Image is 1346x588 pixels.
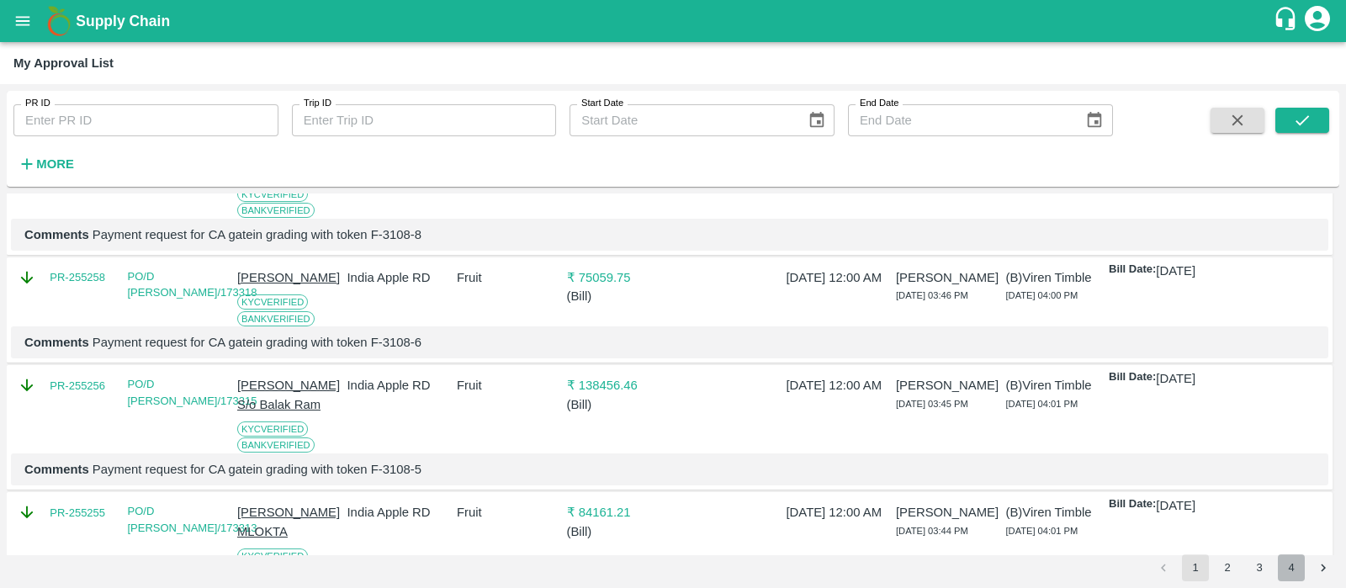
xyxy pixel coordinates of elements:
p: Bill Date: [1109,369,1156,388]
a: PR-255256 [50,378,105,395]
p: [PERSON_NAME] MLOKTA [237,503,340,541]
b: Comments [24,228,89,241]
label: Start Date [581,97,623,110]
p: [PERSON_NAME] [896,268,999,287]
a: PR-255255 [50,505,105,522]
p: [DATE] 12:00 AM [787,503,889,522]
button: More [13,150,78,178]
p: (B) Viren Timble [1006,268,1109,287]
a: Supply Chain [76,9,1273,33]
p: Bill Date: [1109,496,1156,515]
span: Bank Verified [237,311,315,326]
input: Enter PR ID [13,104,278,136]
span: KYC Verified [237,548,308,564]
div: account of current user [1302,3,1333,39]
button: Go to page 4 [1278,554,1305,581]
p: ₹ 138456.46 [567,376,670,395]
span: KYC Verified [237,294,308,310]
p: [PERSON_NAME] S/o Balak Ram [237,376,340,414]
span: [DATE] 03:44 PM [896,526,968,536]
a: PR-255258 [50,269,105,286]
input: Enter Trip ID [292,104,557,136]
p: Payment request for CA gatein grading with token F-3108-8 [24,225,1315,244]
p: ( Bill ) [567,395,670,414]
strong: More [36,157,74,171]
b: Supply Chain [76,13,170,29]
span: [DATE] 04:00 PM [1006,290,1078,300]
p: [DATE] [1156,496,1195,515]
p: Bill Date: [1109,262,1156,280]
button: Choose date [801,104,833,136]
p: (B) Viren Timble [1006,376,1109,395]
p: ( Bill ) [567,287,670,305]
p: Fruit [457,503,559,522]
input: End Date [848,104,1072,136]
label: Trip ID [304,97,331,110]
span: [DATE] 04:01 PM [1006,526,1078,536]
button: Go to page 2 [1214,554,1241,581]
p: Fruit [457,376,559,395]
p: [PERSON_NAME] [237,268,340,287]
p: ₹ 75059.75 [567,268,670,287]
p: [DATE] 12:00 AM [787,268,889,287]
label: End Date [860,97,898,110]
p: ( Bill ) [567,522,670,541]
p: India Apple RD [347,503,450,522]
span: [DATE] 04:01 PM [1006,399,1078,409]
button: page 1 [1182,554,1209,581]
div: customer-support [1273,6,1302,36]
button: Choose date [1078,104,1110,136]
p: [DATE] 12:00 AM [787,376,889,395]
b: Comments [24,463,89,476]
span: [DATE] 03:46 PM [896,290,968,300]
img: logo [42,4,76,38]
span: KYC Verified [237,421,308,437]
p: India Apple RD [347,268,450,287]
p: ₹ 84161.21 [567,503,670,522]
a: PO/D [PERSON_NAME]/173313 [128,505,257,534]
span: KYC Verified [237,187,308,202]
p: [DATE] [1156,262,1195,280]
p: Payment request for CA gatein grading with token F-3108-5 [24,460,1315,479]
span: Bank Verified [237,203,315,218]
button: Go to page 3 [1246,554,1273,581]
nav: pagination navigation [1147,554,1339,581]
button: open drawer [3,2,42,40]
p: Payment request for CA gatein grading with token F-3108-6 [24,333,1315,352]
p: [DATE] [1156,369,1195,388]
a: PO/D [PERSON_NAME]/173315 [128,378,257,407]
b: Comments [24,336,89,349]
p: Fruit [457,268,559,287]
button: Go to next page [1310,554,1337,581]
span: Bank Verified [237,437,315,453]
span: [DATE] 03:45 PM [896,399,968,409]
label: PR ID [25,97,50,110]
p: [PERSON_NAME] [896,376,999,395]
p: India Apple RD [347,376,450,395]
p: [PERSON_NAME] [896,503,999,522]
p: (B) Viren Timble [1006,503,1109,522]
a: PO/D [PERSON_NAME]/173318 [128,270,257,299]
div: My Approval List [13,52,114,74]
input: Start Date [570,104,793,136]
